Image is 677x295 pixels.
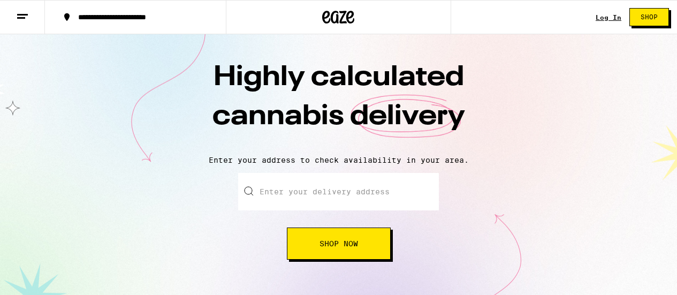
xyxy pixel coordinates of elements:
span: Shop [641,14,658,20]
a: Log In [596,14,621,21]
p: Enter your address to check availability in your area. [11,156,666,164]
span: Shop Now [320,240,358,247]
button: Shop Now [287,228,391,260]
input: Enter your delivery address [238,173,439,210]
button: Shop [629,8,669,26]
a: Shop [621,8,677,26]
h1: Highly calculated cannabis delivery [151,58,526,147]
